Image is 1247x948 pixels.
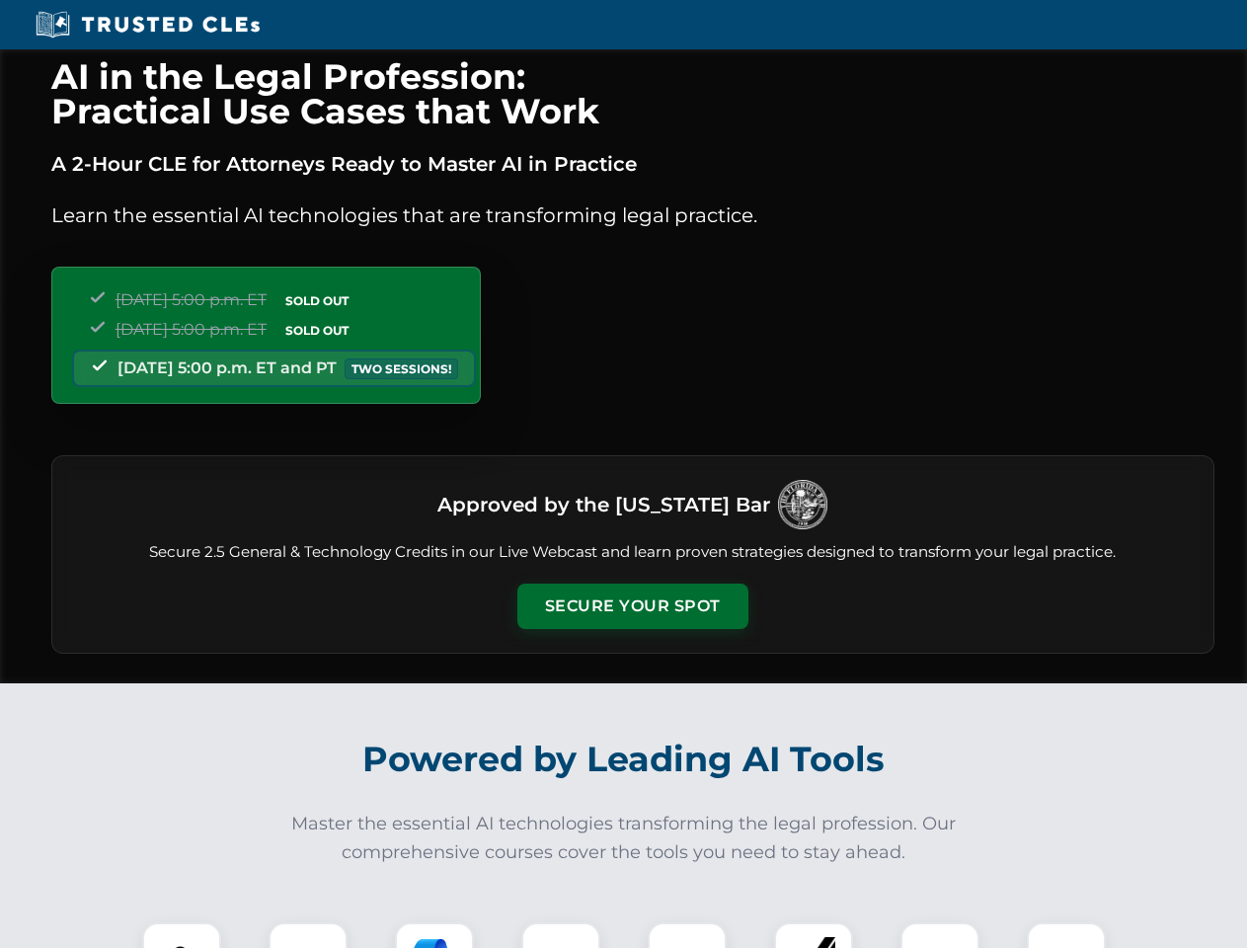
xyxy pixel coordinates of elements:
p: Master the essential AI technologies transforming the legal profession. Our comprehensive courses... [278,810,970,867]
h3: Approved by the [US_STATE] Bar [437,487,770,522]
button: Secure Your Spot [517,584,748,629]
img: Logo [778,480,827,529]
p: A 2-Hour CLE for Attorneys Ready to Master AI in Practice [51,148,1214,180]
span: [DATE] 5:00 p.m. ET [116,290,267,309]
img: Trusted CLEs [30,10,266,39]
p: Learn the essential AI technologies that are transforming legal practice. [51,199,1214,231]
span: SOLD OUT [278,320,355,341]
span: [DATE] 5:00 p.m. ET [116,320,267,339]
p: Secure 2.5 General & Technology Credits in our Live Webcast and learn proven strategies designed ... [76,541,1190,564]
span: SOLD OUT [278,290,355,311]
h1: AI in the Legal Profession: Practical Use Cases that Work [51,59,1214,128]
h2: Powered by Leading AI Tools [77,725,1171,794]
